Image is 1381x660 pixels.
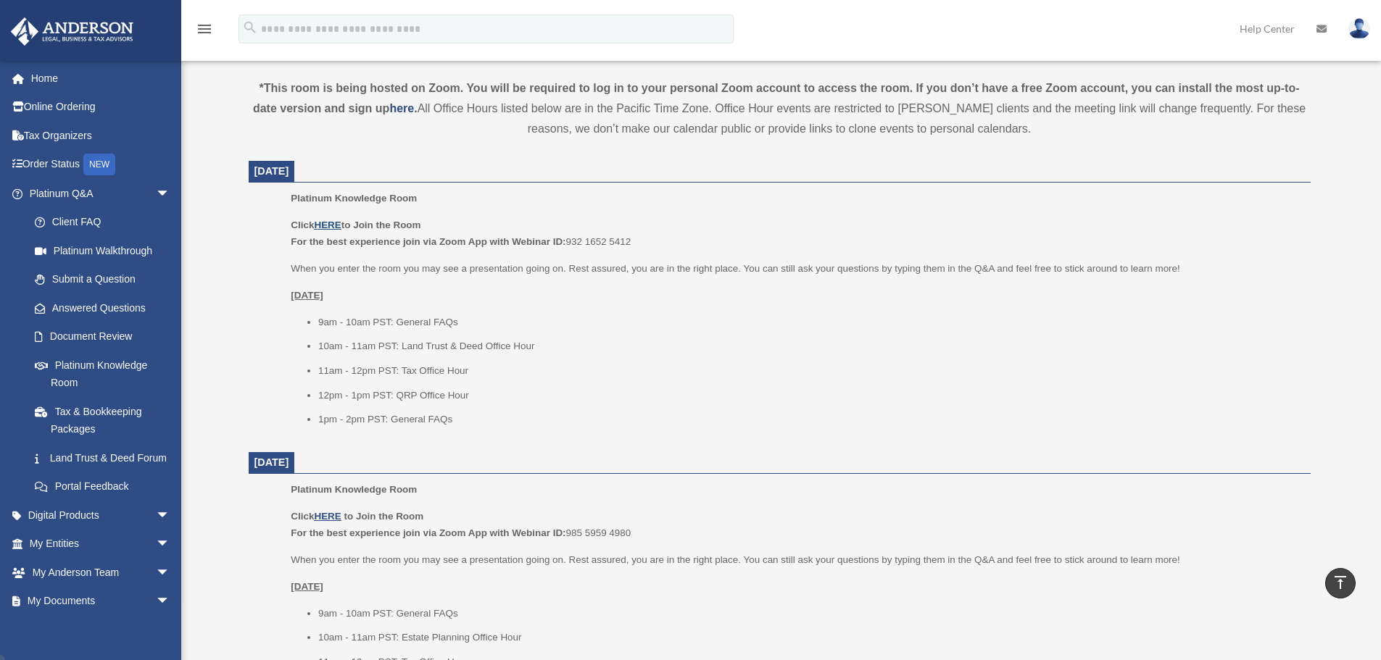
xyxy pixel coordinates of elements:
[156,587,185,617] span: arrow_drop_down
[10,150,192,180] a: Order StatusNEW
[10,558,192,587] a: My Anderson Teamarrow_drop_down
[242,20,258,35] i: search
[83,154,115,175] div: NEW
[291,217,1300,251] p: 932 1652 5412
[291,220,420,230] b: Click to Join the Room
[10,64,192,93] a: Home
[156,501,185,530] span: arrow_drop_down
[20,443,192,472] a: Land Trust & Deed Forum
[20,236,192,265] a: Platinum Walkthrough
[10,93,192,122] a: Online Ordering
[254,165,289,177] span: [DATE]
[10,121,192,150] a: Tax Organizers
[254,456,289,468] span: [DATE]
[291,484,417,495] span: Platinum Knowledge Room
[249,78,1311,139] div: All Office Hours listed below are in the Pacific Time Zone. Office Hour events are restricted to ...
[318,362,1301,380] li: 11am - 12pm PST: Tax Office Hour
[20,265,192,294] a: Submit a Question
[20,472,192,501] a: Portal Feedback
[196,25,213,38] a: menu
[1332,574,1349,591] i: vertical_align_top
[10,179,192,208] a: Platinum Q&Aarrow_drop_down
[318,338,1301,355] li: 10am - 11am PST: Land Trust & Deed Office Hour
[291,236,565,247] b: For the best experience join via Zoom App with Webinar ID:
[20,351,185,397] a: Platinum Knowledge Room
[318,314,1301,331] li: 9am - 10am PST: General FAQs
[253,82,1300,114] strong: *This room is being hosted on Zoom. You will be required to log in to your personal Zoom account ...
[20,322,192,351] a: Document Review
[344,511,424,522] b: to Join the Room
[1348,18,1370,39] img: User Pic
[314,511,341,522] a: HERE
[156,179,185,209] span: arrow_drop_down
[10,501,192,530] a: Digital Productsarrow_drop_down
[1325,568,1356,598] a: vertical_align_top
[318,411,1301,428] li: 1pm - 2pm PST: General FAQs
[10,530,192,559] a: My Entitiesarrow_drop_down
[314,220,341,230] a: HERE
[20,293,192,322] a: Answered Questions
[291,193,417,204] span: Platinum Knowledge Room
[291,551,1300,569] p: When you enter the room you may see a presentation going on. Rest assured, you are in the right p...
[20,397,192,443] a: Tax & Bookkeeping Packages
[7,17,138,46] img: Anderson Advisors Platinum Portal
[156,530,185,559] span: arrow_drop_down
[291,527,565,538] b: For the best experience join via Zoom App with Webinar ID:
[291,511,344,522] b: Click
[291,290,323,301] u: [DATE]
[318,605,1301,622] li: 9am - 10am PST: General FAQs
[20,208,192,237] a: Client FAQ
[10,587,192,616] a: My Documentsarrow_drop_down
[291,508,1300,542] p: 985 5959 4980
[389,102,414,114] a: here
[291,581,323,592] u: [DATE]
[156,558,185,588] span: arrow_drop_down
[318,387,1301,404] li: 12pm - 1pm PST: QRP Office Hour
[291,260,1300,277] p: When you enter the room you may see a presentation going on. Rest assured, you are in the right p...
[196,20,213,38] i: menu
[414,102,417,114] strong: .
[318,629,1301,646] li: 10am - 11am PST: Estate Planning Office Hour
